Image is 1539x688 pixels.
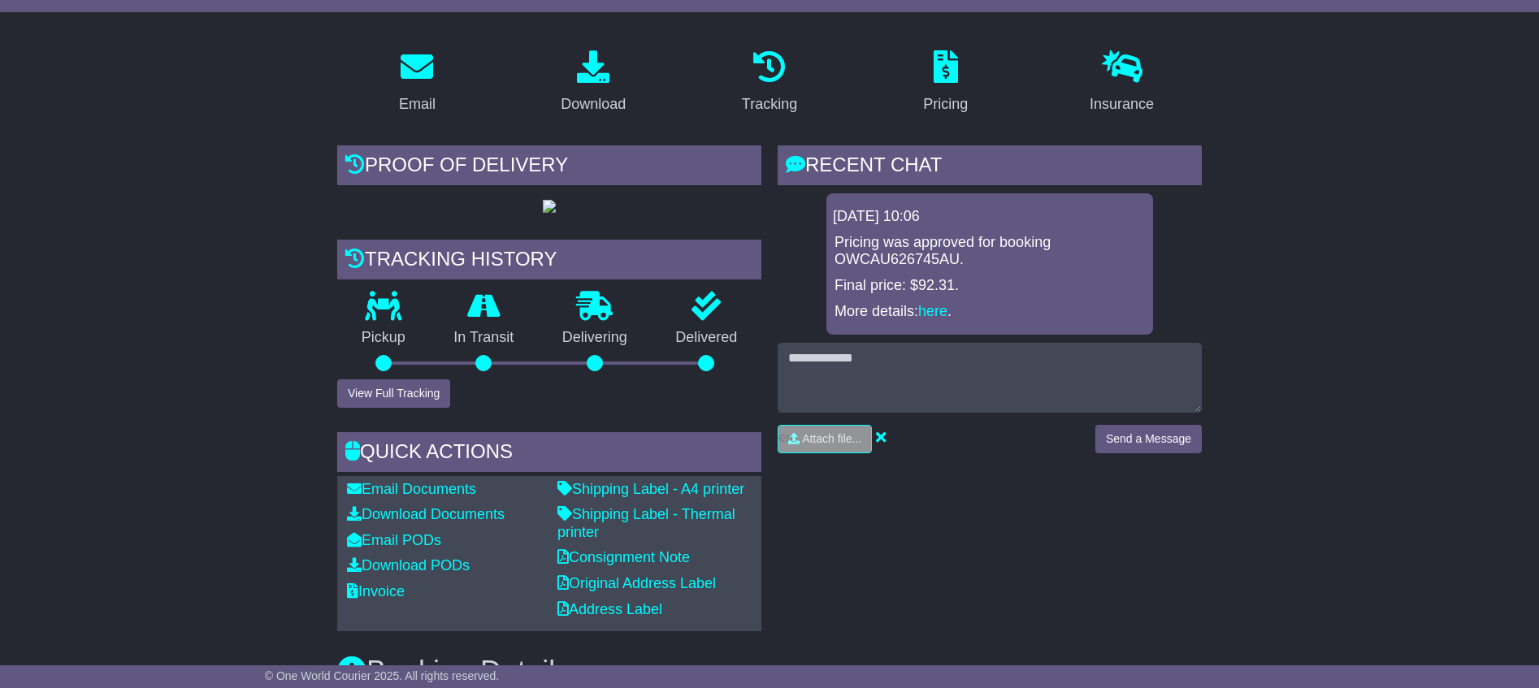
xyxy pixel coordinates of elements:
button: View Full Tracking [337,379,450,408]
a: Shipping Label - Thermal printer [557,506,735,540]
div: Tracking [742,93,797,115]
div: Proof of Delivery [337,145,761,189]
a: Shipping Label - A4 printer [557,481,744,497]
a: Invoice [347,583,405,599]
a: Download [550,45,636,121]
a: Email PODs [347,532,441,548]
div: Pricing [923,93,968,115]
p: More details: . [835,303,1145,321]
a: here [918,303,947,319]
p: Delivering [538,329,652,347]
div: Quick Actions [337,432,761,476]
p: Delivered [652,329,762,347]
a: Address Label [557,601,662,617]
a: Email [388,45,446,121]
div: Tracking history [337,240,761,283]
a: Email Documents [347,481,476,497]
p: Final price: $92.31. [835,277,1145,295]
div: Insurance [1090,93,1154,115]
p: Pricing was approved for booking OWCAU626745AU. [835,234,1145,269]
h3: Booking Details [337,656,1202,688]
p: In Transit [430,329,539,347]
span: © One World Courier 2025. All rights reserved. [265,669,500,682]
a: Pricing [913,45,978,121]
p: Pickup [337,329,430,347]
button: Send a Message [1095,425,1202,453]
a: Insurance [1079,45,1164,121]
div: Download [561,93,626,115]
div: Email [399,93,436,115]
a: Tracking [731,45,808,121]
a: Original Address Label [557,575,716,591]
img: GetPodImage [543,200,556,213]
div: [DATE] 10:06 [833,208,1147,226]
div: RECENT CHAT [778,145,1202,189]
a: Download Documents [347,506,505,522]
a: Download PODs [347,557,470,573]
a: Consignment Note [557,549,690,565]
